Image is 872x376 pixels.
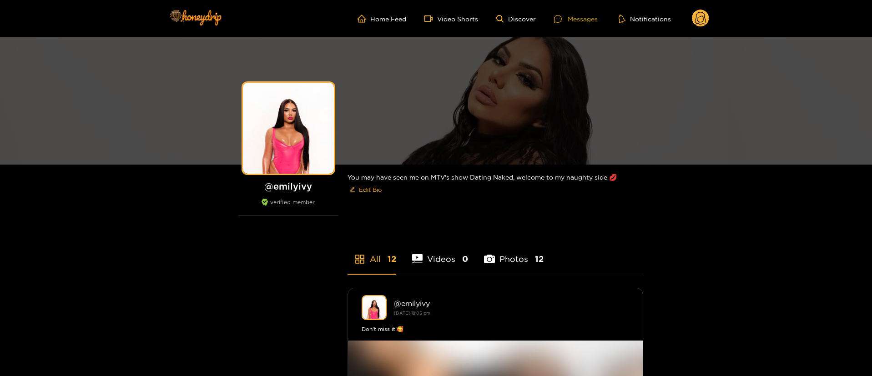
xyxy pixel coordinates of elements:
[238,199,338,216] div: verified member
[348,233,396,274] li: All
[496,15,536,23] a: Discover
[359,185,382,194] span: Edit Bio
[388,253,396,265] span: 12
[362,295,387,320] img: emilyivy
[424,15,478,23] a: Video Shorts
[362,325,629,334] div: Don't miss it!🥰
[358,15,406,23] a: Home Feed
[462,253,468,265] span: 0
[424,15,437,23] span: video-camera
[349,186,355,193] span: edit
[238,180,338,192] h1: @ emilyivy
[358,15,370,23] span: home
[535,253,544,265] span: 12
[484,233,544,274] li: Photos
[394,311,430,316] small: [DATE] 18:05 pm
[354,254,365,265] span: appstore
[616,14,674,23] button: Notifications
[412,233,469,274] li: Videos
[394,299,629,307] div: @ emilyivy
[348,182,383,197] button: editEdit Bio
[554,14,598,24] div: Messages
[348,165,643,204] div: You may have seen me on MTV's show Dating Naked, welcome to my naughty side 💋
